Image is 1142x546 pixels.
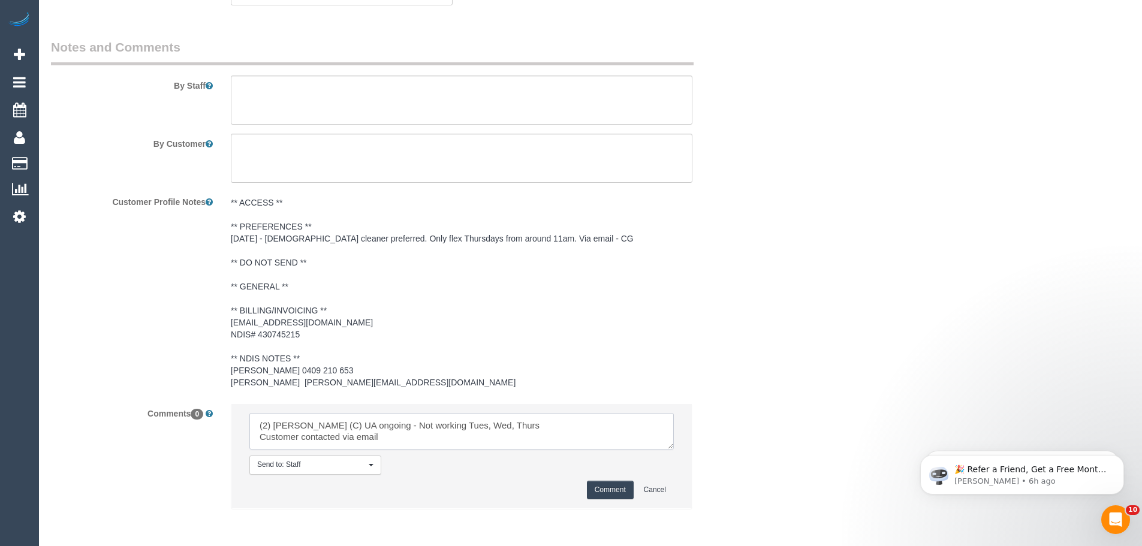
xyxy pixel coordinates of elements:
[1126,505,1140,515] span: 10
[1101,505,1130,534] iframe: Intercom live chat
[587,481,634,499] button: Comment
[42,76,222,92] label: By Staff
[191,409,203,420] span: 0
[902,430,1142,514] iframe: Intercom notifications message
[42,403,222,420] label: Comments
[7,12,31,29] img: Automaid Logo
[636,481,674,499] button: Cancel
[42,134,222,150] label: By Customer
[51,38,694,65] legend: Notes and Comments
[257,460,366,470] span: Send to: Staff
[249,455,381,474] button: Send to: Staff
[231,197,692,388] pre: ** ACCESS ** ** PREFERENCES ** [DATE] - [DEMOGRAPHIC_DATA] cleaner preferred. Only flex Thursdays...
[42,192,222,208] label: Customer Profile Notes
